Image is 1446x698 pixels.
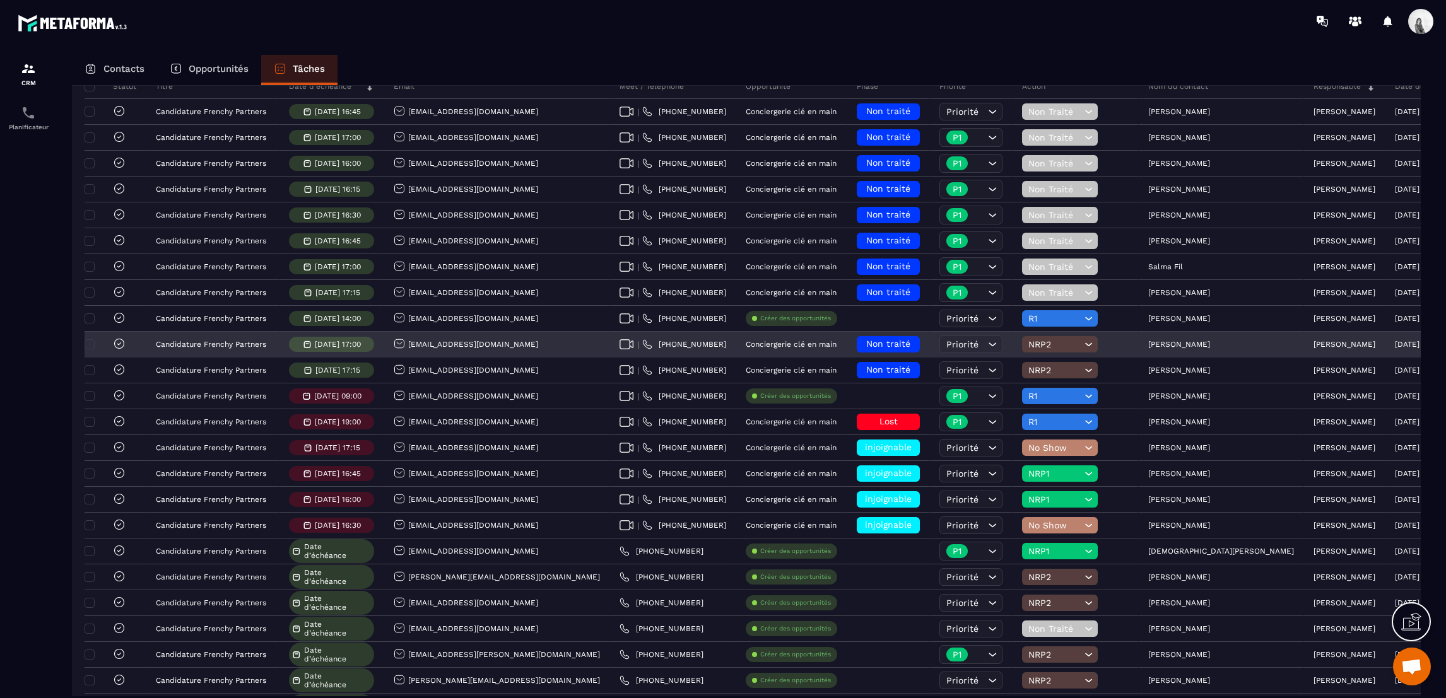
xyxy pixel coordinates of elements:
[620,675,703,685] a: [PHONE_NUMBER]
[1314,676,1375,685] p: [PERSON_NAME]
[315,159,361,168] p: [DATE] 16:00
[1314,288,1375,297] p: [PERSON_NAME]
[1395,521,1440,530] p: [DATE] 21:10
[1148,521,1210,530] p: [PERSON_NAME]
[1314,133,1375,142] p: [PERSON_NAME]
[1028,184,1081,194] span: Non Traité
[157,55,261,85] a: Opportunités
[620,598,703,608] a: [PHONE_NUMBER]
[1395,133,1441,142] p: [DATE] 10:39
[760,314,831,323] p: Créer des opportunités
[1148,624,1210,633] p: [PERSON_NAME]
[637,107,639,117] span: |
[156,262,266,271] p: Candidature Frenchy Partners
[156,107,266,116] p: Candidature Frenchy Partners
[1314,236,1375,245] p: [PERSON_NAME]
[1395,340,1440,349] p: [DATE] 21:13
[1028,598,1081,608] span: NRP2
[1314,624,1375,633] p: [PERSON_NAME]
[642,158,726,168] a: [PHONE_NUMBER]
[1314,107,1375,116] p: [PERSON_NAME]
[1395,650,1440,659] p: [DATE] 21:14
[746,443,837,452] p: Conciergerie clé en main
[637,133,639,143] span: |
[866,132,910,142] span: Non traité
[1148,392,1210,400] p: [PERSON_NAME]
[156,185,266,194] p: Candidature Frenchy Partners
[746,366,837,375] p: Conciergerie clé en main
[946,572,979,582] span: Priorité
[1148,340,1210,349] p: [PERSON_NAME]
[3,79,54,86] p: CRM
[637,314,639,323] span: |
[315,366,360,375] p: [DATE] 17:15
[946,443,979,453] span: Priorité
[642,313,726,323] a: [PHONE_NUMBER]
[315,288,360,297] p: [DATE] 17:15
[1028,468,1081,479] span: NRP1
[261,55,338,85] a: Tâches
[1148,547,1294,555] p: [DEMOGRAPHIC_DATA][PERSON_NAME]
[1028,365,1081,375] span: NRP2
[304,594,371,612] span: Date d’échéance
[1395,573,1440,581] p: [DATE] 21:31
[1314,469,1375,478] p: [PERSON_NAME]
[620,572,703,582] a: [PHONE_NUMBER]
[637,288,639,298] span: |
[637,211,639,220] span: |
[315,211,361,219] p: [DATE] 16:30
[1148,495,1210,504] p: [PERSON_NAME]
[1395,443,1441,452] p: [DATE] 17:48
[1148,81,1208,91] p: Nom du contact
[1148,469,1210,478] p: [PERSON_NAME]
[866,209,910,219] span: Non traité
[156,469,266,478] p: Candidature Frenchy Partners
[637,495,639,504] span: |
[620,81,684,91] p: Meet / Téléphone
[1395,598,1441,607] p: [DATE] 21:26
[156,676,266,685] p: Candidature Frenchy Partners
[746,262,837,271] p: Conciergerie clé en main
[953,392,961,400] p: P1
[1314,392,1375,400] p: [PERSON_NAME]
[1148,185,1210,194] p: [PERSON_NAME]
[156,443,266,452] p: Candidature Frenchy Partners
[953,417,961,426] p: P1
[156,340,266,349] p: Candidature Frenchy Partners
[189,63,249,74] p: Opportunités
[865,442,912,452] span: injoignable
[156,236,266,245] p: Candidature Frenchy Partners
[642,443,726,453] a: [PHONE_NUMBER]
[156,547,266,555] p: Candidature Frenchy Partners
[1395,236,1440,245] p: [DATE] 21:13
[879,416,898,426] span: Lost
[865,520,912,530] span: injoignable
[1314,521,1375,530] p: [PERSON_NAME]
[746,107,837,116] p: Conciergerie clé en main
[642,520,726,530] a: [PHONE_NUMBER]
[156,211,266,219] p: Candidature Frenchy Partners
[1314,185,1375,194] p: [PERSON_NAME]
[866,158,910,168] span: Non traité
[946,339,979,349] span: Priorité
[1314,443,1375,452] p: [PERSON_NAME]
[746,211,837,219] p: Conciergerie clé en main
[1395,185,1440,194] p: [DATE] 21:13
[1028,417,1081,427] span: R1
[156,288,266,297] p: Candidature Frenchy Partners
[953,236,961,245] p: P1
[760,676,831,685] p: Créer des opportunités
[866,106,910,116] span: Non traité
[1395,676,1440,685] p: [DATE] 21:13
[946,468,979,479] span: Priorité
[315,107,361,116] p: [DATE] 16:45
[642,468,726,479] a: [PHONE_NUMBER]
[746,340,837,349] p: Conciergerie clé en main
[1028,572,1081,582] span: NRP2
[946,107,979,117] span: Priorité
[1148,133,1210,142] p: [PERSON_NAME]
[1148,262,1183,271] p: Salma Fil
[642,417,726,427] a: [PHONE_NUMBER]
[637,159,639,168] span: |
[642,107,726,117] a: [PHONE_NUMBER]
